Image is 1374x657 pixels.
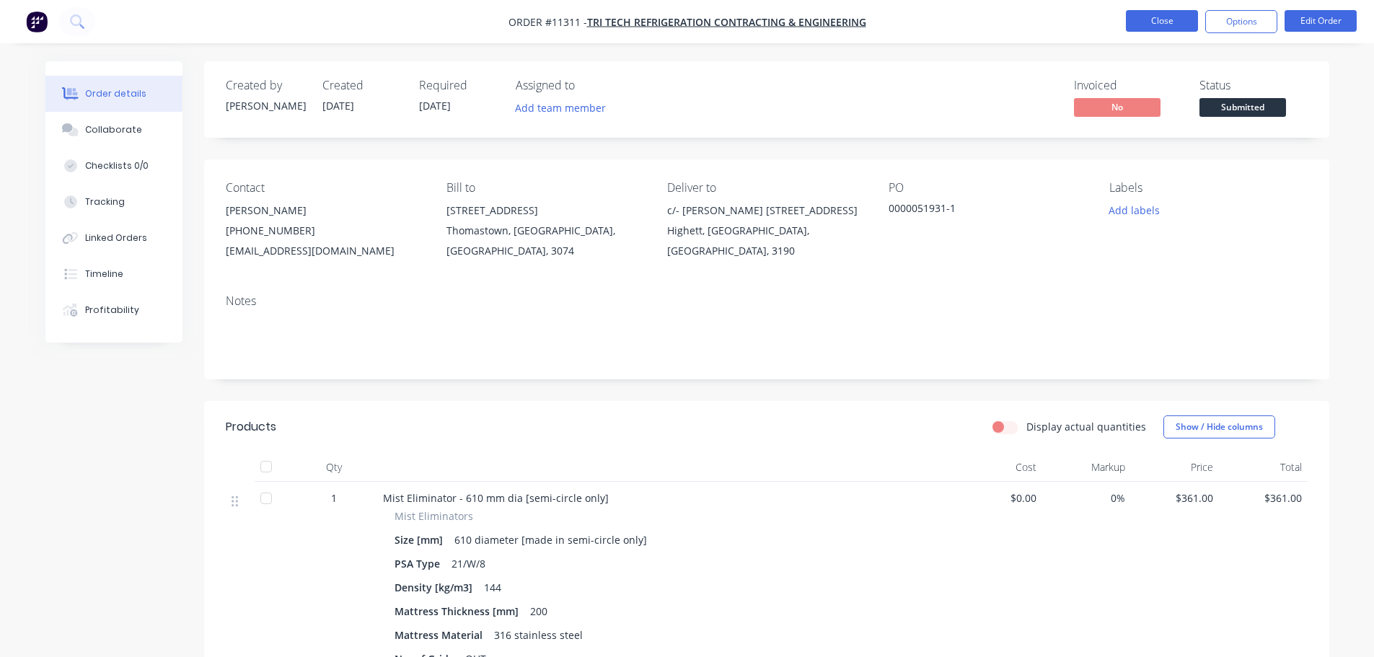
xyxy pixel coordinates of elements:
[587,15,866,29] a: Tri Tech Refrigeration Contracting & Engineering
[446,553,491,574] div: 21/W/8
[507,98,613,118] button: Add team member
[488,625,589,645] div: 316 stainless steel
[1163,415,1275,438] button: Show / Hide columns
[478,577,507,598] div: 144
[395,577,478,598] div: Density [kg/m3]
[667,200,865,261] div: c/- [PERSON_NAME] [STREET_ADDRESS]Highett, [GEOGRAPHIC_DATA], [GEOGRAPHIC_DATA], 3190
[226,98,305,113] div: [PERSON_NAME]
[1219,453,1308,482] div: Total
[667,181,865,195] div: Deliver to
[419,79,498,92] div: Required
[1199,98,1286,120] button: Submitted
[226,200,423,261] div: [PERSON_NAME][PHONE_NUMBER][EMAIL_ADDRESS][DOMAIN_NAME]
[226,200,423,221] div: [PERSON_NAME]
[45,292,182,328] button: Profitability
[1205,10,1277,33] button: Options
[667,221,865,261] div: Highett, [GEOGRAPHIC_DATA], [GEOGRAPHIC_DATA], 3190
[226,294,1308,308] div: Notes
[226,221,423,241] div: [PHONE_NUMBER]
[508,15,587,29] span: Order #11311 -
[1285,10,1357,32] button: Edit Order
[395,553,446,574] div: PSA Type
[1101,200,1168,220] button: Add labels
[889,181,1086,195] div: PO
[1074,98,1161,116] span: No
[85,304,139,317] div: Profitability
[446,221,644,261] div: Thomastown, [GEOGRAPHIC_DATA], [GEOGRAPHIC_DATA], 3074
[45,256,182,292] button: Timeline
[395,625,488,645] div: Mattress Material
[45,220,182,256] button: Linked Orders
[1225,490,1302,506] span: $361.00
[291,453,377,482] div: Qty
[45,112,182,148] button: Collaborate
[446,200,644,261] div: [STREET_ADDRESS]Thomastown, [GEOGRAPHIC_DATA], [GEOGRAPHIC_DATA], 3074
[85,232,147,244] div: Linked Orders
[85,159,149,172] div: Checklists 0/0
[1048,490,1125,506] span: 0%
[85,268,123,281] div: Timeline
[322,99,354,113] span: [DATE]
[85,195,125,208] div: Tracking
[45,148,182,184] button: Checklists 0/0
[954,453,1043,482] div: Cost
[1109,181,1307,195] div: Labels
[395,508,473,524] span: Mist Eliminators
[45,76,182,112] button: Order details
[226,79,305,92] div: Created by
[1126,10,1198,32] button: Close
[449,529,653,550] div: 610 diameter [made in semi-circle only]
[26,11,48,32] img: Factory
[226,418,276,436] div: Products
[446,200,644,221] div: [STREET_ADDRESS]
[226,181,423,195] div: Contact
[85,87,146,100] div: Order details
[395,529,449,550] div: Size [mm]
[322,79,402,92] div: Created
[889,200,1069,221] div: 0000051931-1
[383,491,609,505] span: Mist Eliminator - 610 mm dia [semi-circle only]
[446,181,644,195] div: Bill to
[524,601,553,622] div: 200
[45,184,182,220] button: Tracking
[395,601,524,622] div: Mattress Thickness [mm]
[1042,453,1131,482] div: Markup
[1026,419,1146,434] label: Display actual quantities
[419,99,451,113] span: [DATE]
[960,490,1037,506] span: $0.00
[226,241,423,261] div: [EMAIL_ADDRESS][DOMAIN_NAME]
[516,79,660,92] div: Assigned to
[1131,453,1220,482] div: Price
[85,123,142,136] div: Collaborate
[1199,98,1286,116] span: Submitted
[1074,79,1182,92] div: Invoiced
[331,490,337,506] span: 1
[516,98,614,118] button: Add team member
[1199,79,1308,92] div: Status
[667,200,865,221] div: c/- [PERSON_NAME] [STREET_ADDRESS]
[1137,490,1214,506] span: $361.00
